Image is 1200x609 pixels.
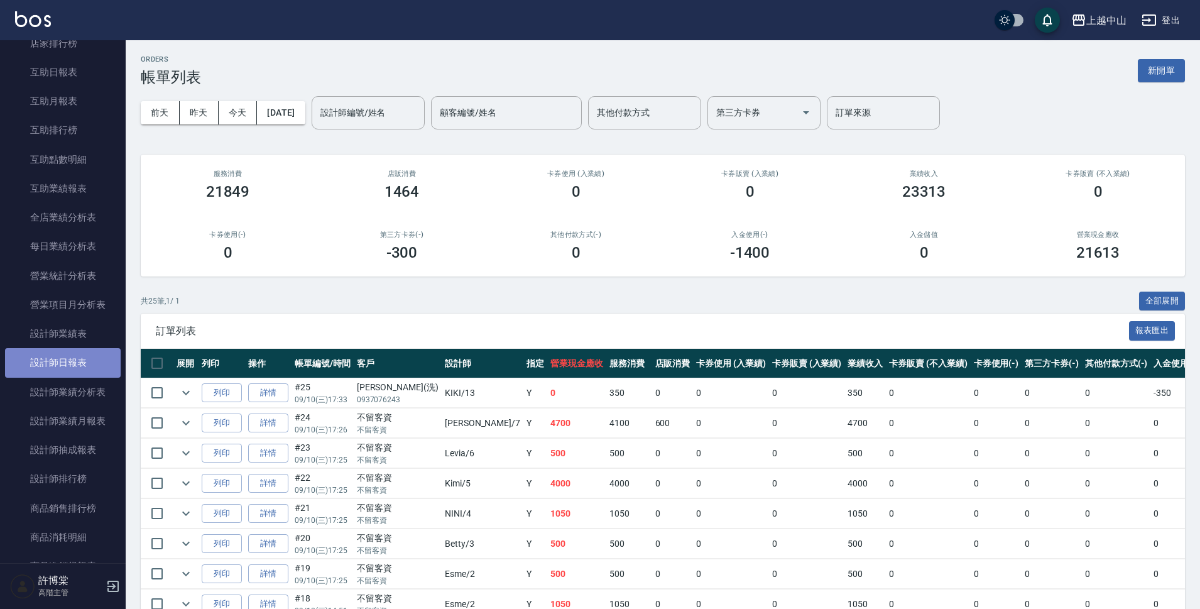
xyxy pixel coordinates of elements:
td: 0 [769,469,845,498]
td: 500 [547,439,606,468]
h3: 0 [572,183,581,200]
p: 09/10 (三) 17:25 [295,454,351,466]
a: 詳情 [248,414,288,433]
td: 0 [1022,529,1082,559]
td: 0 [769,529,845,559]
button: expand row [177,564,195,583]
button: 前天 [141,101,180,124]
h3: 0 [1094,183,1103,200]
th: 業績收入 [844,349,886,378]
th: 客戶 [354,349,442,378]
td: 0 [769,559,845,589]
td: 0 [971,439,1022,468]
td: 0 [886,469,970,498]
h2: 其他付款方式(-) [504,231,648,239]
td: #25 [292,378,354,408]
p: 09/10 (三) 17:25 [295,545,351,556]
td: 0 [652,499,694,529]
td: 0 [652,469,694,498]
th: 服務消費 [606,349,652,378]
h3: -1400 [730,244,770,261]
td: 0 [1022,409,1082,438]
td: 0 [652,529,694,559]
td: 0 [769,409,845,438]
button: 列印 [202,504,242,524]
h2: 卡券販賣 (入業績) [678,170,822,178]
a: 設計師業績分析表 [5,378,121,407]
td: 0 [1022,499,1082,529]
h3: 1464 [385,183,420,200]
button: 列印 [202,414,242,433]
h3: 帳單列表 [141,69,201,86]
h3: 0 [746,183,755,200]
td: 500 [606,439,652,468]
td: 0 [1082,378,1151,408]
td: 0 [1082,499,1151,529]
div: 不留客資 [357,441,439,454]
button: 列印 [202,474,242,493]
a: 店家排行榜 [5,29,121,58]
a: 報表匯出 [1129,324,1175,336]
button: expand row [177,504,195,523]
p: 09/10 (三) 17:25 [295,575,351,586]
div: 不留客資 [357,532,439,545]
h3: -300 [386,244,418,261]
a: 全店業績分析表 [5,203,121,232]
td: 0 [769,378,845,408]
td: Y [523,499,547,529]
a: 互助排行榜 [5,116,121,145]
p: 09/10 (三) 17:25 [295,515,351,526]
td: #19 [292,559,354,589]
td: 0 [547,378,606,408]
td: Levia /6 [442,439,523,468]
td: Y [523,529,547,559]
td: #21 [292,499,354,529]
th: 展開 [173,349,199,378]
td: 0 [1082,559,1151,589]
td: 600 [652,409,694,438]
td: 500 [547,559,606,589]
td: 350 [844,378,886,408]
td: 0 [693,469,769,498]
a: 詳情 [248,383,288,403]
td: 0 [1082,439,1151,468]
td: 0 [693,439,769,468]
h2: 入金使用(-) [678,231,822,239]
div: [PERSON_NAME](洗) [357,381,439,394]
a: 商品進銷貨報表 [5,552,121,581]
td: 0 [971,409,1022,438]
th: 卡券販賣 (入業績) [769,349,845,378]
a: 設計師業績月報表 [5,407,121,436]
a: 詳情 [248,504,288,524]
p: 不留客資 [357,575,439,586]
p: 不留客資 [357,454,439,466]
td: 0 [1082,529,1151,559]
td: 0 [1022,378,1082,408]
td: 0 [693,409,769,438]
a: 互助業績報表 [5,174,121,203]
th: 操作 [245,349,292,378]
td: 350 [606,378,652,408]
p: 09/10 (三) 17:33 [295,394,351,405]
td: NINI /4 [442,499,523,529]
td: Y [523,378,547,408]
h3: 23313 [902,183,946,200]
button: Open [796,102,816,123]
td: Betty /3 [442,529,523,559]
td: 500 [844,529,886,559]
td: 0 [693,529,769,559]
td: 0 [971,469,1022,498]
a: 設計師日報表 [5,348,121,377]
td: 0 [1082,469,1151,498]
td: 4000 [844,469,886,498]
button: 列印 [202,534,242,554]
a: 設計師排行榜 [5,464,121,493]
button: 報表匯出 [1129,321,1175,341]
a: 互助日報表 [5,58,121,87]
p: 不留客資 [357,545,439,556]
td: 0 [971,499,1022,529]
td: 0 [886,409,970,438]
td: Y [523,409,547,438]
h2: 業績收入 [852,170,996,178]
a: 詳情 [248,474,288,493]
